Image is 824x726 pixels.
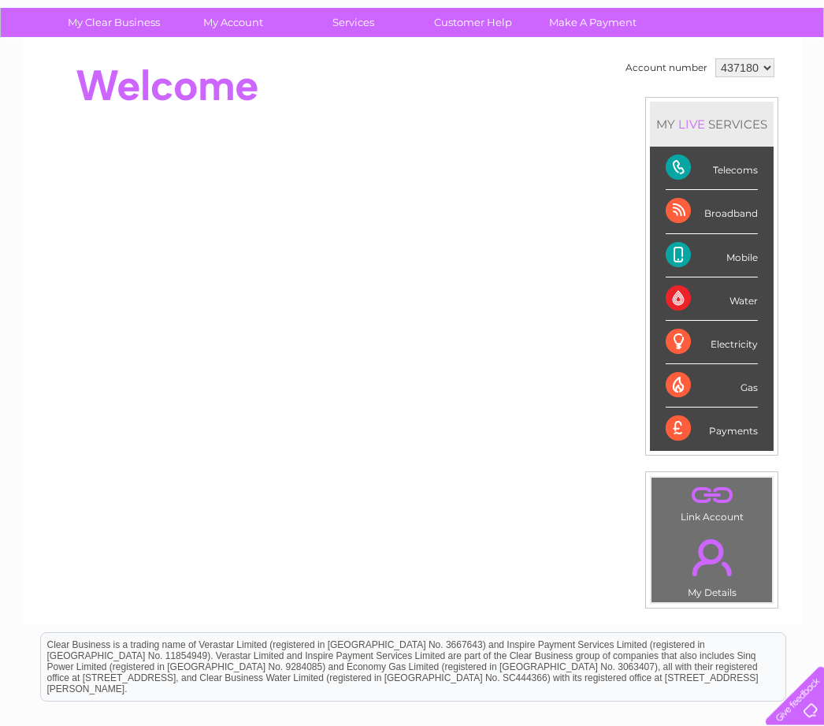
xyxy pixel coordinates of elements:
[586,67,621,79] a: Energy
[666,191,758,234] div: Broadband
[719,67,758,79] a: Contact
[547,67,577,79] a: Water
[666,147,758,191] div: Telecoms
[49,9,179,38] a: My Clear Business
[41,9,785,76] div: Clear Business is a trading name of Verastar Limited (registered in [GEOGRAPHIC_DATA] No. 3667643...
[527,8,636,28] a: 0333 014 3131
[650,102,774,147] div: MY SERVICES
[169,9,299,38] a: My Account
[666,322,758,365] div: Electricity
[630,67,677,79] a: Telecoms
[655,531,768,586] a: .
[651,478,773,527] td: Link Account
[29,41,109,89] img: logo.png
[288,9,418,38] a: Services
[675,117,708,132] div: LIVE
[666,408,758,451] div: Payments
[687,67,710,79] a: Blog
[772,67,809,79] a: Log out
[528,9,658,38] a: Make A Payment
[666,365,758,408] div: Gas
[655,482,768,510] a: .
[408,9,538,38] a: Customer Help
[651,527,773,604] td: My Details
[666,278,758,322] div: Water
[666,235,758,278] div: Mobile
[622,55,711,82] td: Account number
